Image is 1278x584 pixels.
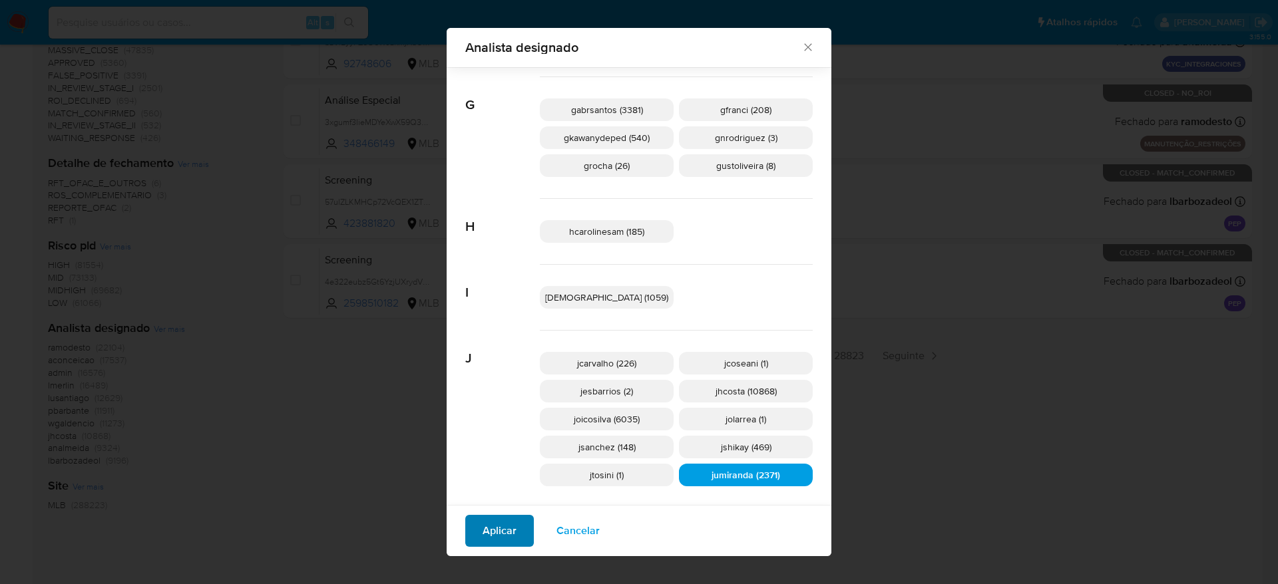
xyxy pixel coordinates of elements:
[540,286,674,309] div: [DEMOGRAPHIC_DATA] (1059)
[577,357,636,370] span: jcarvalho (226)
[564,131,650,144] span: gkawanydeped (540)
[540,154,674,177] div: grocha (26)
[578,440,636,454] span: jsanchez (148)
[590,468,624,482] span: jtosini (1)
[679,408,813,430] div: jolarrea (1)
[720,103,771,116] span: gfranci (208)
[715,131,777,144] span: gnrodriguez (3)
[584,159,630,172] span: grocha (26)
[465,331,540,366] span: J
[679,352,813,374] div: jcoseani (1)
[679,436,813,458] div: jshikay (469)
[540,408,674,430] div: joicosilva (6035)
[465,515,534,547] button: Aplicar
[679,154,813,177] div: gustoliveira (8)
[483,516,517,545] span: Aplicar
[539,515,617,547] button: Cancelar
[801,41,813,53] button: Fechar
[540,464,674,486] div: jtosini (1)
[569,225,644,238] span: hcarolinesam (185)
[465,77,540,113] span: G
[679,464,813,486] div: jumiranda (2371)
[724,357,768,370] span: jcoseani (1)
[721,440,771,454] span: jshikay (469)
[465,199,540,235] span: H
[465,41,801,54] span: Analista designado
[540,436,674,458] div: jsanchez (148)
[465,265,540,301] span: I
[540,220,674,243] div: hcarolinesam (185)
[679,380,813,402] div: jhcosta (10868)
[726,412,766,426] span: jolarrea (1)
[712,468,780,482] span: jumiranda (2371)
[574,412,640,426] span: joicosilva (6035)
[580,384,633,398] span: jesbarrios (2)
[540,98,674,121] div: gabrsantos (3381)
[540,126,674,149] div: gkawanydeped (540)
[545,291,668,304] span: [DEMOGRAPHIC_DATA] (1059)
[679,98,813,121] div: gfranci (208)
[571,103,643,116] span: gabrsantos (3381)
[716,159,775,172] span: gustoliveira (8)
[540,352,674,374] div: jcarvalho (226)
[556,516,600,545] span: Cancelar
[679,126,813,149] div: gnrodriguez (3)
[716,384,777,398] span: jhcosta (10868)
[540,380,674,402] div: jesbarrios (2)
